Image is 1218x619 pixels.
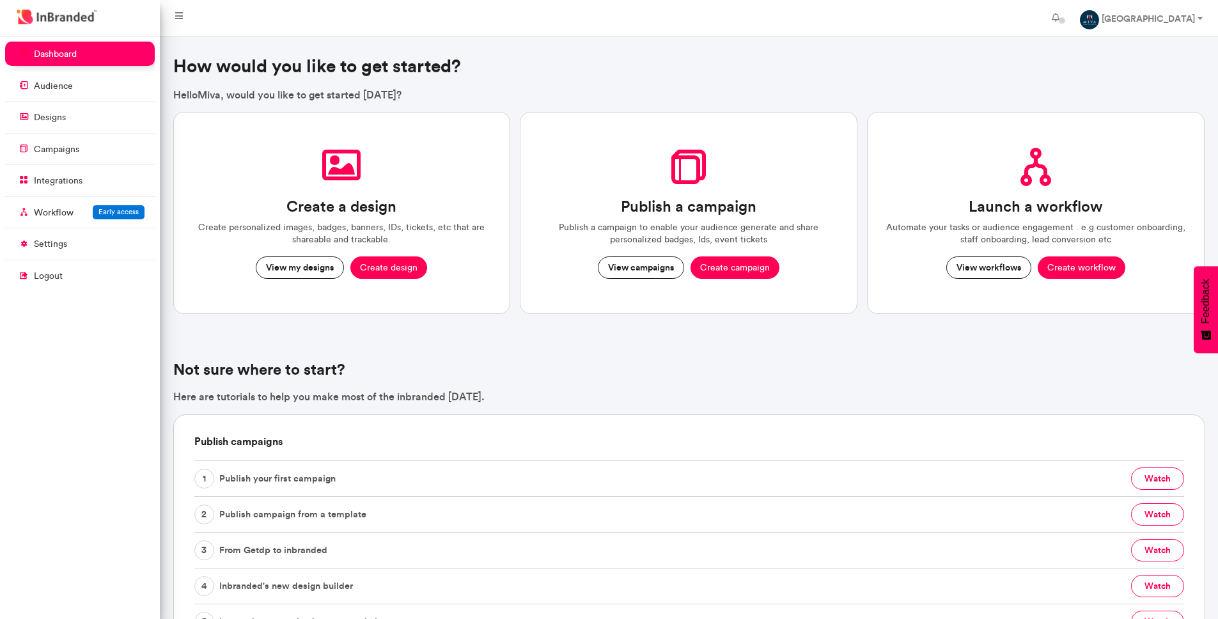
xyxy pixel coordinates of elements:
button: View my designs [256,256,344,279]
p: Automate your tasks or audience engagement . e.g customer onboarding, staff onboarding, lead conv... [883,221,1189,246]
p: Publish a campaign to enable your audience generate and share personalized badges, Ids, event tic... [536,221,841,246]
button: Feedback - Show survey [1194,266,1218,353]
button: Create design [350,256,427,279]
h3: How would you like to get started? [173,56,1205,77]
strong: [GEOGRAPHIC_DATA] [1102,13,1195,24]
p: settings [34,238,67,251]
h3: Publish a campaign [621,198,756,216]
p: dashboard [34,48,77,61]
button: Create workflow [1038,256,1125,279]
p: audience [34,80,73,93]
p: Hello Miva , would you like to get started [DATE]? [173,88,1205,102]
span: Publish your first campaign [219,469,336,489]
p: integrations [34,175,82,187]
span: 4 [194,576,214,596]
h6: Publish campaigns [194,415,1184,460]
a: audience [5,74,155,98]
p: logout [34,270,63,283]
a: WorkflowEarly access [5,200,155,224]
a: campaigns [5,137,155,161]
button: watch [1131,467,1184,490]
p: designs [34,111,66,124]
p: Here are tutorials to help you make most of the inbranded [DATE]. [173,389,1205,404]
img: profile dp [1080,10,1099,29]
button: watch [1131,503,1184,526]
a: settings [5,231,155,256]
span: 3 [194,540,214,560]
button: watch [1131,539,1184,561]
span: Early access [98,207,139,216]
button: View campaigns [598,256,684,279]
p: Workflow [34,207,74,219]
a: [GEOGRAPHIC_DATA] [1070,5,1213,31]
span: 1 [194,469,214,489]
button: watch [1131,575,1184,597]
button: Create campaign [691,256,779,279]
a: integrations [5,168,155,192]
span: From Getdp to inbranded [219,540,327,560]
a: designs [5,105,155,129]
h3: Launch a workflow [969,198,1103,216]
h4: Not sure where to start? [173,361,1205,379]
p: campaigns [34,143,79,156]
p: Create personalized images, badges, banners, IDs, tickets, etc that are shareable and trackable. [189,221,495,246]
span: 2 [194,505,214,524]
img: InBranded Logo [13,6,100,27]
a: dashboard [5,42,155,66]
span: Inbranded's new design builder [219,576,353,596]
h3: Create a design [286,198,396,216]
iframe: chat widget [1164,568,1205,606]
span: Publish campaign from a template [219,505,366,524]
button: View workflows [946,256,1031,279]
span: Feedback [1200,279,1212,324]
